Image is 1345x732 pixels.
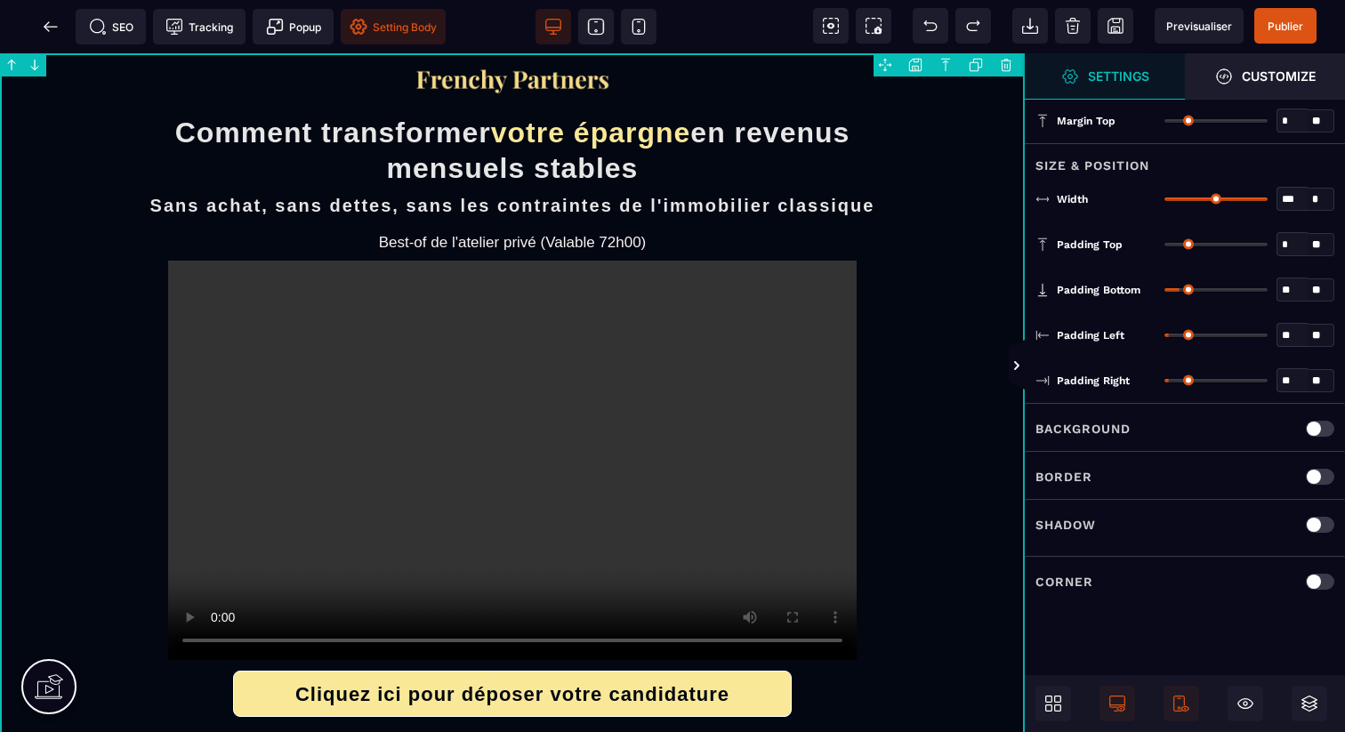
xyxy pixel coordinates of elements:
span: Margin Top [1057,114,1115,128]
p: Shadow [1035,514,1096,535]
span: Open Blocks [1035,686,1071,721]
p: Corner [1035,571,1093,592]
span: Screenshot [856,8,891,44]
span: View components [813,8,849,44]
span: Publier [1268,20,1303,33]
span: Width [1057,192,1088,206]
span: Hide/Show Block [1228,686,1263,721]
h2: Sans achat, sans dettes, sans les contraintes de l'immobilier classique [13,141,1011,172]
strong: Customize [1242,69,1316,83]
h1: Comment transformer en revenus mensuels stables [161,52,863,141]
span: Settings [1025,53,1185,100]
span: Previsualiser [1166,20,1232,33]
div: Size & Position [1025,143,1345,176]
span: Open Style Manager [1185,53,1345,100]
span: Desktop Only [1099,686,1135,721]
span: Padding Bottom [1057,283,1140,297]
span: Setting Body [350,18,437,36]
span: Padding Right [1057,374,1130,388]
strong: Settings [1088,69,1149,83]
span: Open Layers [1292,686,1327,721]
span: SEO [89,18,133,36]
p: Border [1035,466,1092,487]
span: Popup [266,18,321,36]
span: Padding Top [1057,237,1123,252]
span: Padding Left [1057,328,1124,342]
span: Preview [1155,8,1244,44]
button: Cliquez ici pour déposer votre candidature [233,617,792,664]
span: Mobile Only [1164,686,1199,721]
span: Tracking [165,18,233,36]
img: f2a3730b544469f405c58ab4be6274e8_Capture_d%E2%80%99e%CC%81cran_2025-09-01_a%CC%80_20.57.27.png [413,13,612,40]
h2: Best-of de l'atelier privé (Valable 72h00) [13,172,1011,207]
p: Background [1035,418,1131,439]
